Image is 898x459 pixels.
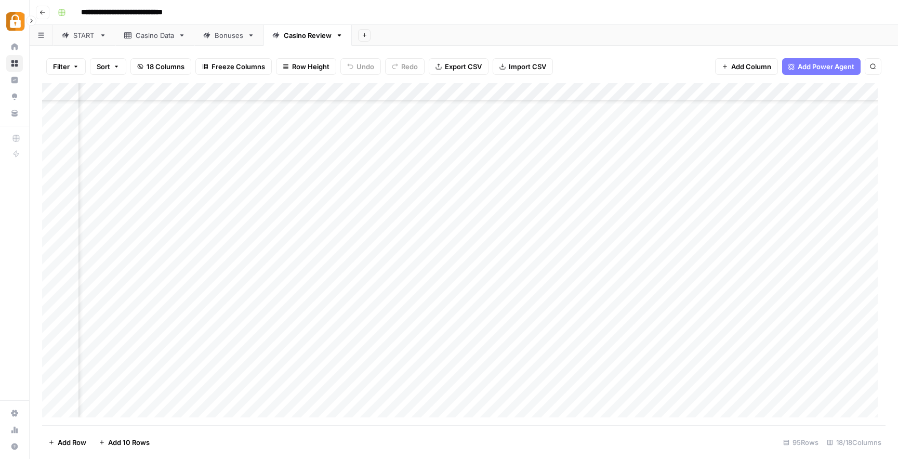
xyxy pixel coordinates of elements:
span: Sort [97,61,110,72]
div: Bonuses [215,30,243,41]
span: Filter [53,61,70,72]
button: Redo [385,58,425,75]
button: Row Height [276,58,336,75]
a: Opportunities [6,88,23,105]
div: 95 Rows [779,434,823,451]
div: Casino Review [284,30,332,41]
button: Add Column [715,58,778,75]
div: START [73,30,95,41]
button: Freeze Columns [195,58,272,75]
div: Casino Data [136,30,174,41]
button: Add 10 Rows [93,434,156,451]
span: Add Column [731,61,771,72]
button: Add Row [42,434,93,451]
a: Casino Review [263,25,352,46]
a: Home [6,38,23,55]
div: 18/18 Columns [823,434,886,451]
span: Import CSV [509,61,546,72]
button: Add Power Agent [782,58,861,75]
button: Filter [46,58,86,75]
span: Row Height [292,61,329,72]
a: Insights [6,72,23,88]
span: Export CSV [445,61,482,72]
span: 18 Columns [147,61,184,72]
span: Freeze Columns [212,61,265,72]
a: Usage [6,422,23,438]
span: Add Row [58,437,86,448]
span: Add Power Agent [798,61,854,72]
button: Sort [90,58,126,75]
a: Settings [6,405,23,422]
span: Add 10 Rows [108,437,150,448]
a: Your Data [6,105,23,122]
a: START [53,25,115,46]
span: Redo [401,61,418,72]
button: Workspace: Adzz [6,8,23,34]
a: Browse [6,55,23,72]
button: Undo [340,58,381,75]
span: Undo [356,61,374,72]
button: Export CSV [429,58,488,75]
button: Help + Support [6,438,23,455]
img: Adzz Logo [6,12,25,31]
button: 18 Columns [130,58,191,75]
button: Import CSV [493,58,553,75]
a: Casino Data [115,25,194,46]
a: Bonuses [194,25,263,46]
